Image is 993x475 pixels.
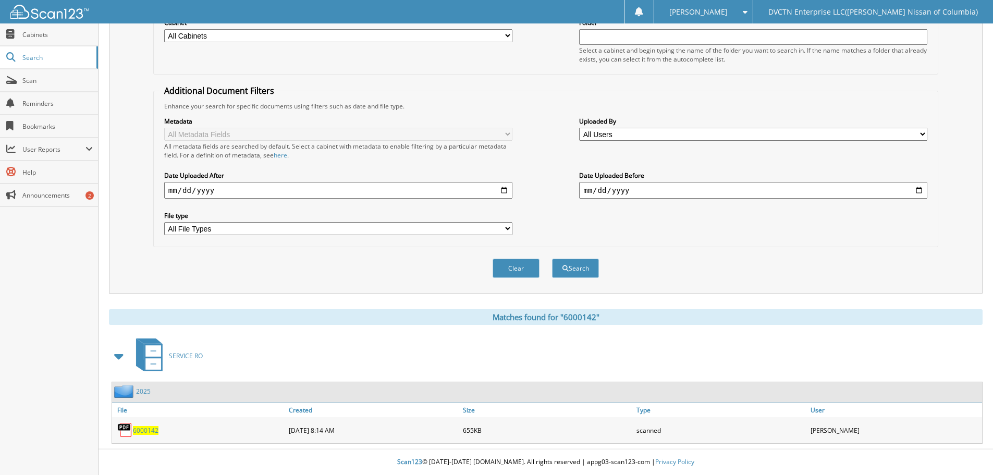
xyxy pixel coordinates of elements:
img: folder2.png [114,385,136,398]
span: Scan123 [397,457,422,466]
div: 2 [85,191,94,200]
div: © [DATE]-[DATE] [DOMAIN_NAME]. All rights reserved | appg03-scan123-com | [99,449,993,475]
span: [PERSON_NAME] [669,9,728,15]
input: start [164,182,512,199]
a: 6000142 [133,426,158,435]
label: Metadata [164,117,512,126]
label: Date Uploaded Before [579,171,927,180]
legend: Additional Document Filters [159,85,279,96]
span: Bookmarks [22,122,93,131]
span: DVCTN Enterprise LLC([PERSON_NAME] Nissan of Columbia) [768,9,978,15]
a: 2025 [136,387,151,396]
span: Announcements [22,191,93,200]
span: SERVICE RO [169,351,203,360]
a: Size [460,403,634,417]
button: Clear [493,259,540,278]
div: Enhance your search for specific documents using filters such as date and file type. [159,102,933,111]
span: Help [22,168,93,177]
label: Uploaded By [579,117,927,126]
label: Date Uploaded After [164,171,512,180]
div: Matches found for "6000142" [109,309,983,325]
div: scanned [634,420,808,441]
a: Created [286,403,460,417]
span: Scan [22,76,93,85]
a: SERVICE RO [130,335,203,376]
span: User Reports [22,145,85,154]
div: [DATE] 8:14 AM [286,420,460,441]
a: File [112,403,286,417]
div: All metadata fields are searched by default. Select a cabinet with metadata to enable filtering b... [164,142,512,160]
img: scan123-logo-white.svg [10,5,89,19]
a: Type [634,403,808,417]
button: Search [552,259,599,278]
span: Cabinets [22,30,93,39]
a: here [274,151,287,160]
div: [PERSON_NAME] [808,420,982,441]
span: Reminders [22,99,93,108]
img: PDF.png [117,422,133,438]
a: User [808,403,982,417]
a: Privacy Policy [655,457,694,466]
div: 655KB [460,420,634,441]
label: File type [164,211,512,220]
div: Select a cabinet and begin typing the name of the folder you want to search in. If the name match... [579,46,927,64]
span: Search [22,53,91,62]
input: end [579,182,927,199]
